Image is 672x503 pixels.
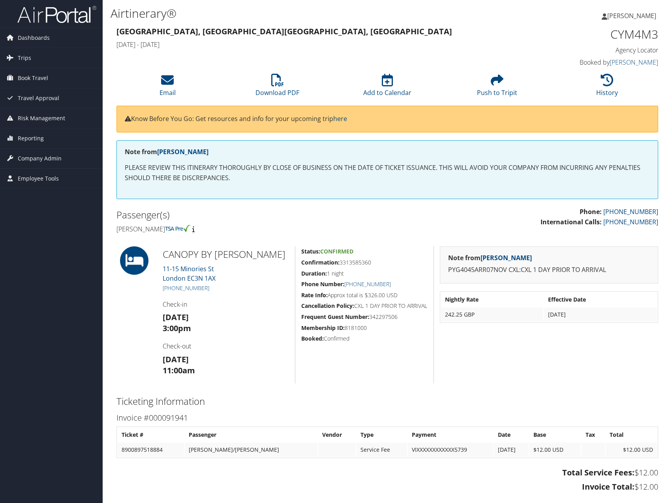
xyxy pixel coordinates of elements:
[408,443,493,457] td: VIXXXXXXXXXXXX5739
[541,218,602,226] strong: International Calls:
[596,78,618,97] a: History
[116,467,658,478] h3: $12.00
[301,291,428,299] h5: Approx total is $326.00 USD
[157,147,208,156] a: [PERSON_NAME]
[301,270,428,278] h5: 1 night
[544,307,657,322] td: [DATE]
[301,335,324,342] strong: Booked:
[582,481,634,492] strong: Invoice Total:
[320,248,353,255] span: Confirmed
[301,248,320,255] strong: Status:
[116,40,520,49] h4: [DATE] - [DATE]
[606,428,657,442] th: Total
[301,270,327,277] strong: Duration:
[125,147,208,156] strong: Note from
[582,428,605,442] th: Tax
[125,114,650,124] p: Know Before You Go: Get resources and info for your upcoming trip
[163,365,195,376] strong: 11:00am
[441,307,543,322] td: 242.25 GBP
[18,129,44,148] span: Reporting
[301,313,428,321] h5: 342297506
[163,265,216,283] a: 11-15 Minories StLondon EC3N 1AX
[363,78,411,97] a: Add to Calendar
[116,225,381,233] h4: [PERSON_NAME]
[18,108,65,128] span: Risk Management
[318,428,356,442] th: Vendor
[344,280,391,288] a: [PHONE_NUMBER]
[116,208,381,222] h2: Passenger(s)
[301,324,345,332] strong: Membership ID:
[606,443,657,457] td: $12.00 USD
[185,443,317,457] td: [PERSON_NAME]/[PERSON_NAME]
[529,443,581,457] td: $12.00 USD
[602,4,664,28] a: [PERSON_NAME]
[301,302,428,310] h5: CXL 1 DAY PRIOR TO ARRIVAL
[116,26,452,37] strong: [GEOGRAPHIC_DATA], [GEOGRAPHIC_DATA] [GEOGRAPHIC_DATA], [GEOGRAPHIC_DATA]
[580,207,602,216] strong: Phone:
[116,412,658,423] h3: Invoice #000091941
[163,284,209,292] a: [PHONE_NUMBER]
[163,312,189,322] strong: [DATE]
[301,335,428,343] h5: Confirmed
[116,481,658,492] h3: $12.00
[163,342,289,350] h4: Check-out
[357,428,407,442] th: Type
[18,28,50,48] span: Dashboards
[18,149,62,168] span: Company Admin
[118,443,184,457] td: 8900897518884
[448,265,650,275] p: PYG4045ARR07NOV CXL:CXL 1 DAY PRIOR TO ARRIVAL
[301,280,344,288] strong: Phone Number:
[494,443,529,457] td: [DATE]
[603,207,658,216] a: [PHONE_NUMBER]
[529,428,581,442] th: Base
[18,88,59,108] span: Travel Approval
[163,323,191,333] strong: 3:00pm
[481,253,532,262] a: [PERSON_NAME]
[610,58,658,67] a: [PERSON_NAME]
[603,218,658,226] a: [PHONE_NUMBER]
[111,5,480,22] h1: Airtinerary®
[301,259,340,266] strong: Confirmation:
[18,48,31,68] span: Trips
[163,300,289,309] h4: Check-in
[301,313,369,320] strong: Frequent Guest Number:
[163,354,189,365] strong: [DATE]
[301,302,354,309] strong: Cancellation Policy:
[477,78,517,97] a: Push to Tripit
[18,169,59,188] span: Employee Tools
[18,68,48,88] span: Book Travel
[448,253,532,262] strong: Note from
[160,78,176,97] a: Email
[116,395,658,408] h2: Ticketing Information
[125,163,650,183] p: PLEASE REVIEW THIS ITINERARY THOROUGHLY BY CLOSE OF BUSINESS ON THE DATE OF TICKET ISSUANCE. THIS...
[185,428,317,442] th: Passenger
[607,11,656,20] span: [PERSON_NAME]
[301,259,428,266] h5: 3313585360
[532,58,659,67] h4: Booked by
[255,78,299,97] a: Download PDF
[408,428,493,442] th: Payment
[562,467,634,478] strong: Total Service Fees:
[441,292,543,307] th: Nightly Rate
[494,428,529,442] th: Date
[532,46,659,54] h4: Agency Locator
[165,225,191,232] img: tsa-precheck.png
[357,443,407,457] td: Service Fee
[301,324,428,332] h5: 8181000
[532,26,659,43] h1: CYM4M3
[118,428,184,442] th: Ticket #
[17,5,96,24] img: airportal-logo.png
[301,291,328,299] strong: Rate Info:
[163,248,289,261] h2: CANOPY BY [PERSON_NAME]
[333,114,347,123] a: here
[544,292,657,307] th: Effective Date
